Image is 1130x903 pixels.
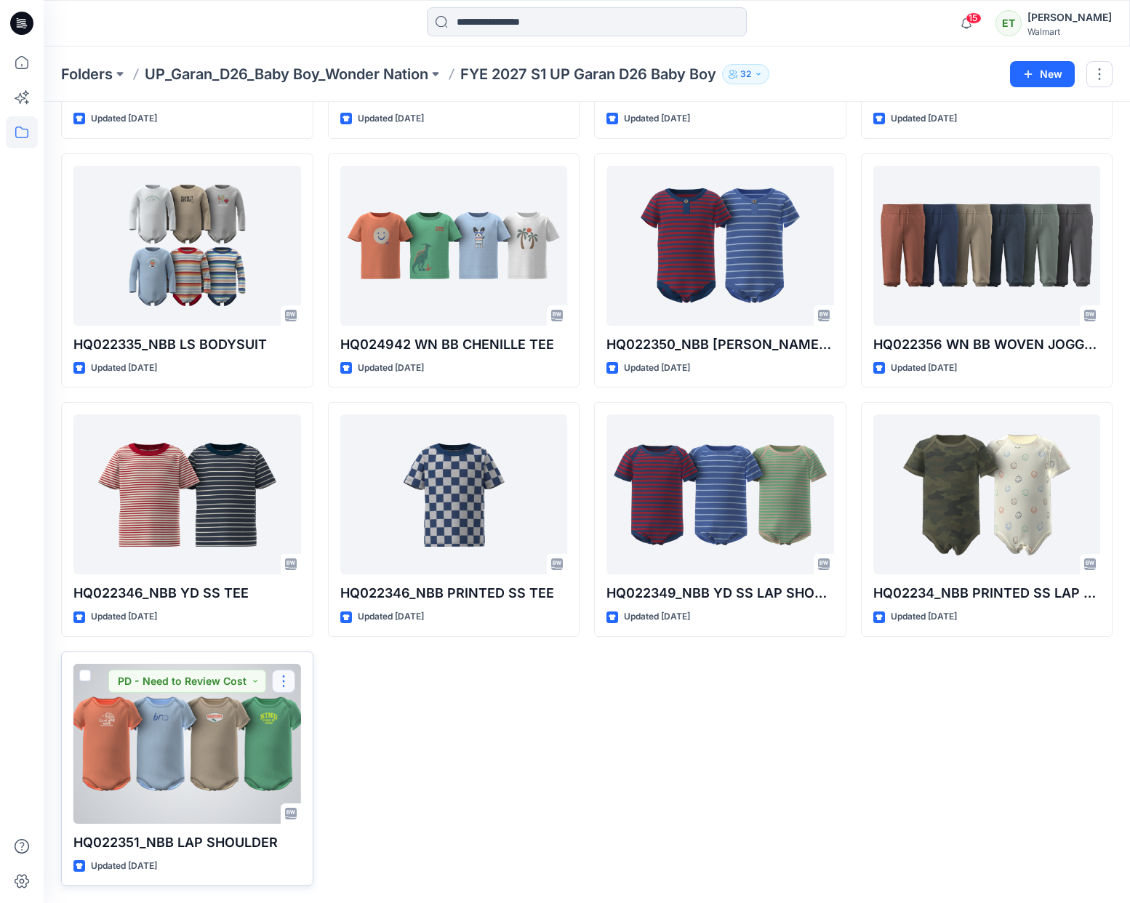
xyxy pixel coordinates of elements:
[966,12,982,24] span: 15
[340,166,568,326] a: HQ024942 WN BB CHENILLE TEE
[460,64,716,84] p: FYE 2027 S1 UP Garan D26 Baby Boy
[358,361,424,376] p: Updated [DATE]
[1010,61,1075,87] button: New
[340,414,568,574] a: HQ022346_NBB PRINTED SS TEE
[873,583,1101,603] p: HQ02234_NBB PRINTED SS LAP BS 1 UPDATED
[73,414,301,574] a: HQ022346_NBB YD SS TEE
[722,64,769,84] button: 32
[606,414,834,574] a: HQ022349_NBB YD SS LAP SHOULDER BODYSUIT
[624,609,690,625] p: Updated [DATE]
[145,64,428,84] a: UP_Garan_D26_Baby Boy_Wonder Nation
[91,361,157,376] p: Updated [DATE]
[358,111,424,127] p: Updated [DATE]
[73,664,301,824] a: HQ022351_NBB LAP SHOULDER
[891,361,957,376] p: Updated [DATE]
[73,334,301,355] p: HQ022335_NBB LS BODYSUIT
[73,583,301,603] p: HQ022346_NBB YD SS TEE
[340,583,568,603] p: HQ022346_NBB PRINTED SS TEE
[740,66,751,82] p: 32
[873,414,1101,574] a: HQ02234_NBB PRINTED SS LAP BS 1 UPDATED
[873,166,1101,326] a: HQ022356 WN BB WOVEN JOGGER
[606,166,834,326] a: HQ022350_NBB SS HENLEY BODYSUIT
[624,111,690,127] p: Updated [DATE]
[91,609,157,625] p: Updated [DATE]
[606,583,834,603] p: HQ022349_NBB YD SS LAP SHOULDER BODYSUIT
[891,609,957,625] p: Updated [DATE]
[73,166,301,326] a: HQ022335_NBB LS BODYSUIT
[61,64,113,84] a: Folders
[1027,26,1112,37] div: Walmart
[624,361,690,376] p: Updated [DATE]
[1027,9,1112,26] div: [PERSON_NAME]
[340,334,568,355] p: HQ024942 WN BB CHENILLE TEE
[358,609,424,625] p: Updated [DATE]
[606,334,834,355] p: HQ022350_NBB [PERSON_NAME] BODYSUIT
[91,111,157,127] p: Updated [DATE]
[73,832,301,853] p: HQ022351_NBB LAP SHOULDER
[873,334,1101,355] p: HQ022356 WN BB WOVEN JOGGER
[91,859,157,874] p: Updated [DATE]
[891,111,957,127] p: Updated [DATE]
[995,10,1022,36] div: ET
